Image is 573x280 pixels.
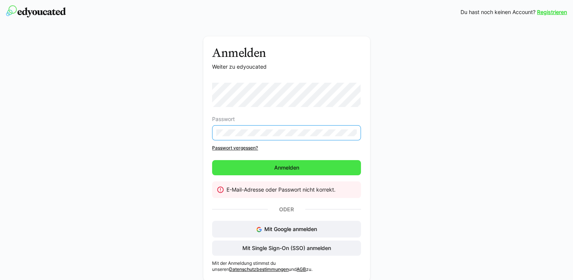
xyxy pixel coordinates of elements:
a: AGB [297,266,306,272]
button: Mit Single Sign-On (SSO) anmelden [212,241,361,256]
span: Mit Single Sign-On (SSO) anmelden [241,244,332,252]
button: Mit Google anmelden [212,221,361,238]
span: Anmelden [273,164,300,171]
p: Weiter zu edyoucated [212,63,361,71]
div: E-Mail-Adresse oder Passwort nicht korrekt. [226,186,354,193]
img: edyoucated [6,5,66,17]
a: Passwort vergessen? [212,145,361,151]
a: Datenschutzbestimmungen [229,266,289,272]
p: Oder [268,204,305,215]
span: Passwort [212,116,235,122]
button: Anmelden [212,160,361,175]
span: Mit Google anmelden [264,226,317,232]
h3: Anmelden [212,46,361,60]
p: Mit der Anmeldung stimmst du unseren und zu. [212,260,361,272]
a: Registrieren [537,8,567,16]
span: Du hast noch keinen Account? [461,8,536,16]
